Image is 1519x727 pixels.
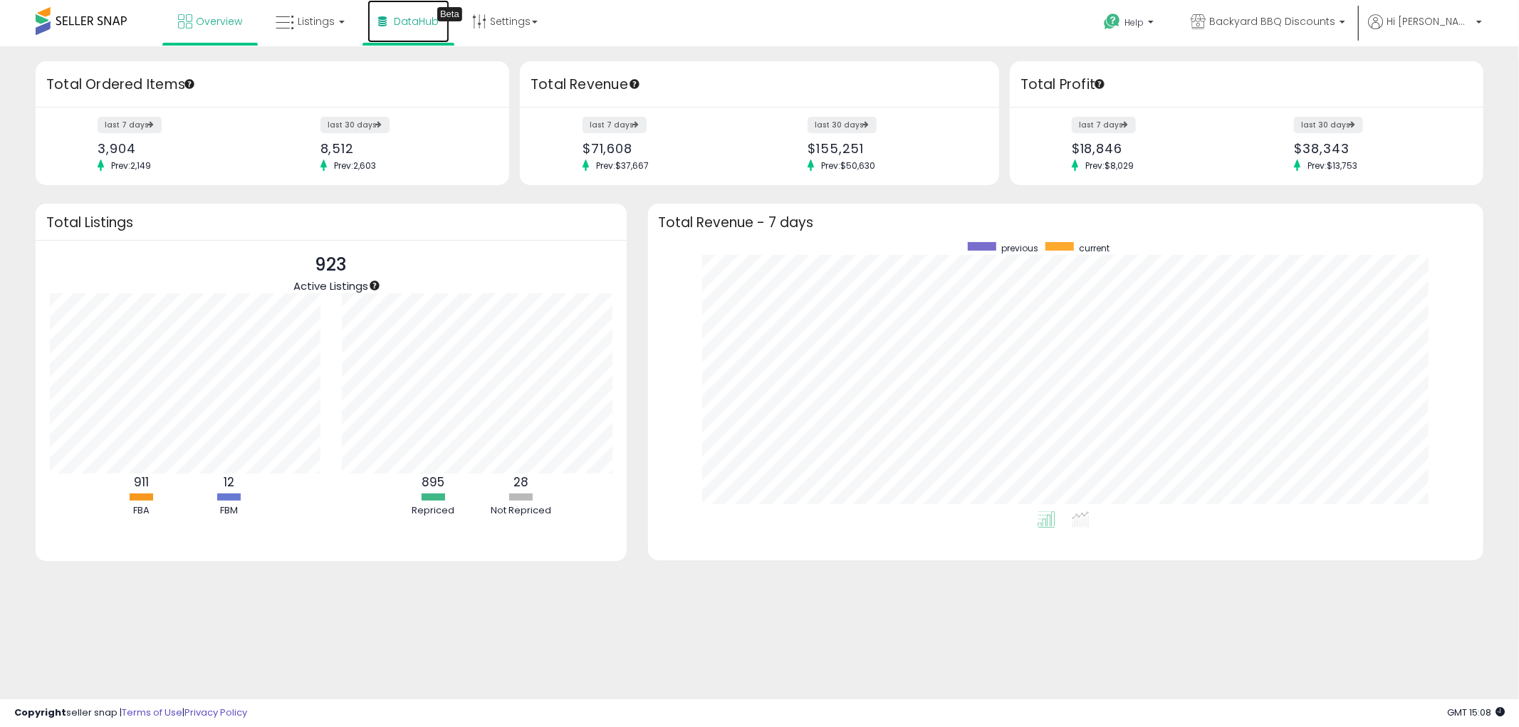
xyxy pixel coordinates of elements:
span: Prev: $13,753 [1300,159,1364,172]
b: 28 [513,474,528,491]
div: FBA [98,504,184,518]
span: Prev: 2,603 [327,159,383,172]
div: Tooltip anchor [1093,78,1106,90]
div: $71,608 [583,141,749,156]
b: 12 [224,474,234,491]
label: last 30 days [808,117,877,133]
span: Help [1124,16,1144,28]
span: Prev: $8,029 [1078,159,1141,172]
span: Hi [PERSON_NAME] [1387,14,1472,28]
div: Not Repriced [478,504,563,518]
span: current [1079,242,1110,254]
div: $18,846 [1072,141,1236,156]
div: Tooltip anchor [368,279,381,292]
i: Get Help [1103,13,1121,31]
h3: Total Revenue [531,75,988,95]
a: Hi [PERSON_NAME] [1368,14,1482,46]
a: Help [1092,2,1168,46]
span: Prev: $37,667 [589,159,656,172]
div: $38,343 [1294,141,1458,156]
b: 895 [422,474,444,491]
span: Listings [298,14,335,28]
h3: Total Profit [1021,75,1473,95]
div: Tooltip anchor [628,78,641,90]
label: last 7 days [1072,117,1136,133]
span: previous [1001,242,1038,254]
h3: Total Ordered Items [46,75,498,95]
span: Active Listings [293,278,368,293]
p: 923 [293,251,368,278]
label: last 30 days [320,117,390,133]
span: DataHub [394,14,439,28]
b: 911 [134,474,149,491]
div: Tooltip anchor [437,7,462,21]
h3: Total Revenue - 7 days [659,217,1473,228]
div: Repriced [390,504,476,518]
span: Prev: 2,149 [104,159,158,172]
div: FBM [186,504,271,518]
span: Overview [196,14,242,28]
span: Prev: $50,630 [814,159,882,172]
div: 8,512 [320,141,484,156]
div: $155,251 [808,141,974,156]
label: last 7 days [98,117,162,133]
div: 3,904 [98,141,261,156]
div: Tooltip anchor [183,78,196,90]
label: last 30 days [1294,117,1363,133]
span: Backyard BBQ Discounts [1209,14,1335,28]
label: last 7 days [583,117,647,133]
h3: Total Listings [46,217,616,228]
